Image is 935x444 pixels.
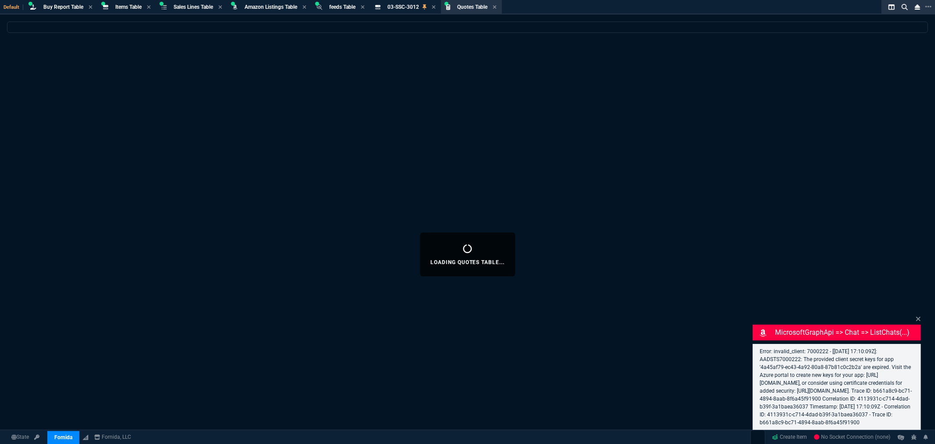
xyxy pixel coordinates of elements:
span: Default [4,4,23,10]
nx-icon: Split Panels [885,2,898,12]
span: Sales Lines Table [174,4,213,10]
span: 03-SSC-3012 [388,4,419,10]
a: Global State [9,433,32,441]
nx-icon: Close Tab [432,4,436,11]
p: Loading Quotes Table... [430,259,505,266]
nx-icon: Close Tab [361,4,365,11]
a: msbcCompanyName [92,433,134,441]
nx-icon: Close Tab [147,4,151,11]
p: Error: invalid_client: 7000222 - [[DATE] 17:10:09Z]: AADSTS7000222: The provided client secret ke... [760,347,914,426]
nx-icon: Close Tab [302,4,306,11]
span: Buy Report Table [43,4,83,10]
span: feeds Table [329,4,356,10]
p: MicrosoftGraphApi => chat => listChats(...) [775,327,919,338]
nx-icon: Close Tab [218,4,222,11]
span: Quotes Table [457,4,487,10]
nx-icon: Search [898,2,911,12]
nx-icon: Close Tab [493,4,497,11]
span: Items Table [115,4,142,10]
nx-icon: Close Workbench [911,2,924,12]
nx-icon: Open New Tab [925,3,931,11]
span: Amazon Listings Table [245,4,297,10]
a: API TOKEN [32,433,42,441]
a: Create Item [769,431,811,444]
nx-icon: Close Tab [89,4,92,11]
span: No Socket Connection (none) [814,434,891,440]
